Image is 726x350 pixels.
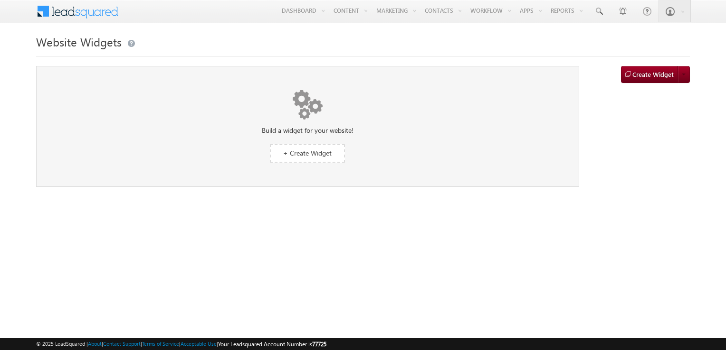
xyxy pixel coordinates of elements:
a: Contact Support [103,341,141,347]
span: Website Widgets [36,34,122,49]
img: add [625,71,632,77]
a: Terms of Service [142,341,179,347]
span: © 2025 LeadSquared | | | | | [36,340,326,349]
a: Acceptable Use [181,341,217,347]
img: No data found [293,90,323,120]
span: Your Leadsquared Account Number is [218,341,326,348]
span: 77725 [312,341,326,348]
div: Build a widget for your website! [37,126,578,135]
a: + Create Widget [270,144,345,163]
a: About [88,341,102,347]
span: + Create Widget [283,148,332,157]
button: addCreate Widget [621,66,678,83]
